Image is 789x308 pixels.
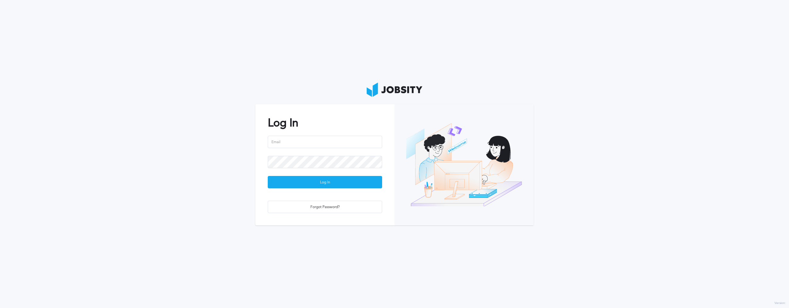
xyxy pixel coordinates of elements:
[268,117,382,129] h2: Log In
[268,136,382,148] input: Email
[268,176,382,189] div: Log In
[268,201,382,213] button: Forgot Password?
[774,302,786,305] label: Version:
[268,176,382,188] button: Log In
